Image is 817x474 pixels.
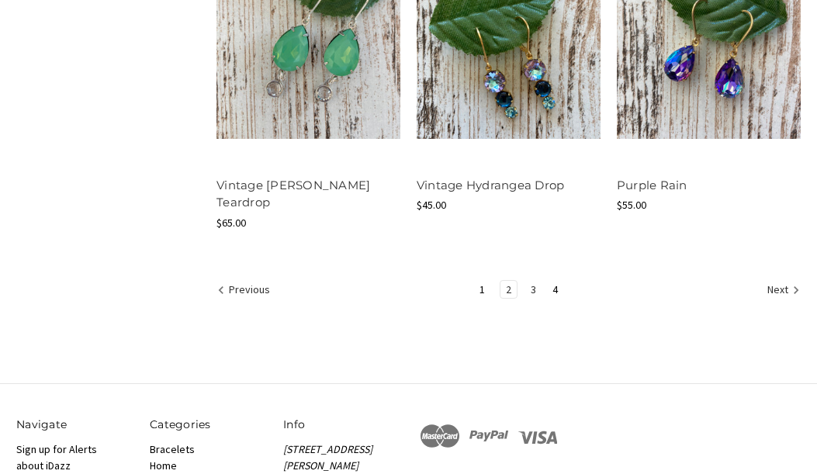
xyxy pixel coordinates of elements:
[150,417,267,433] h5: Categories
[474,281,490,298] a: Page 1 of 4
[417,198,446,212] span: $45.00
[217,281,275,301] a: Previous
[216,216,246,230] span: $65.00
[150,442,195,456] a: Bracelets
[16,417,133,433] h5: Navigate
[417,178,565,192] a: Vintage Hydrangea Drop
[16,442,97,456] a: Sign up for Alerts
[216,178,370,210] a: Vintage [PERSON_NAME] Teardrop
[150,458,177,472] a: Home
[216,280,801,302] nav: pagination
[283,417,400,433] h5: Info
[617,178,687,192] a: Purple Rain
[525,281,542,298] a: Page 3 of 4
[547,281,563,298] a: Page 4 of 4
[617,198,646,212] span: $55.00
[762,281,800,301] a: Next
[16,458,71,472] a: about iDazz
[500,281,517,298] a: Page 2 of 4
